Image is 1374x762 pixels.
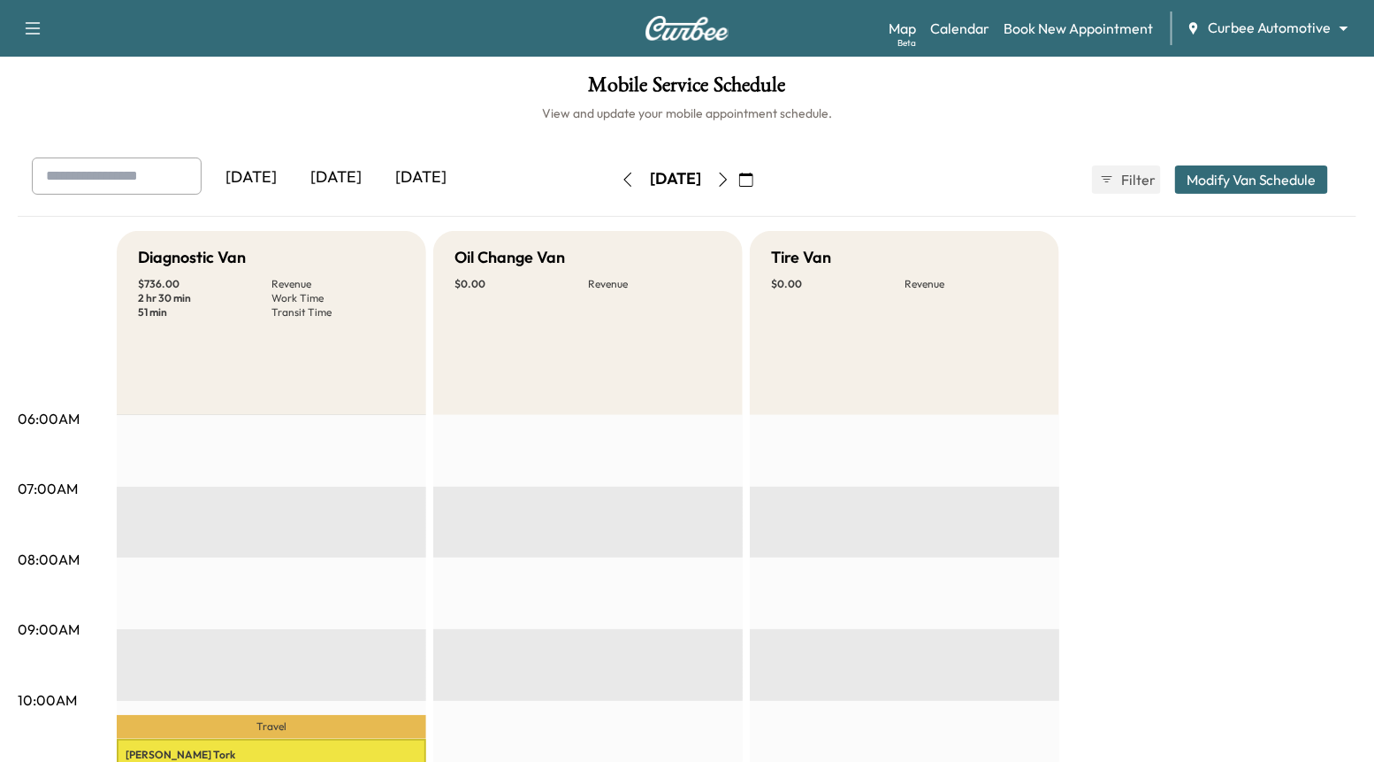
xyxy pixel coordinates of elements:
[18,619,80,640] p: 09:00AM
[117,715,426,739] p: Travel
[771,277,905,291] p: $ 0.00
[1208,18,1332,38] span: Curbee Automotive
[138,291,271,305] p: 2 hr 30 min
[138,305,271,319] p: 51 min
[271,277,405,291] p: Revenue
[18,408,80,429] p: 06:00AM
[271,305,405,319] p: Transit Time
[294,158,378,198] div: [DATE]
[905,277,1038,291] p: Revenue
[1175,165,1328,194] button: Modify Van Schedule
[18,478,78,499] p: 07:00AM
[650,168,701,190] div: [DATE]
[378,158,463,198] div: [DATE]
[18,74,1356,104] h1: Mobile Service Schedule
[18,104,1356,122] h6: View and update your mobile appointment schedule.
[1004,18,1153,39] a: Book New Appointment
[18,689,77,711] p: 10:00AM
[209,158,294,198] div: [DATE]
[1121,169,1153,190] span: Filter
[454,277,588,291] p: $ 0.00
[271,291,405,305] p: Work Time
[138,277,271,291] p: $ 736.00
[588,277,721,291] p: Revenue
[897,36,916,50] div: Beta
[126,748,417,762] p: [PERSON_NAME] Tork
[930,18,989,39] a: Calendar
[645,16,729,41] img: Curbee Logo
[454,245,565,270] h5: Oil Change Van
[138,245,246,270] h5: Diagnostic Van
[771,245,831,270] h5: Tire Van
[1092,165,1161,194] button: Filter
[18,549,80,570] p: 08:00AM
[889,18,916,39] a: MapBeta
